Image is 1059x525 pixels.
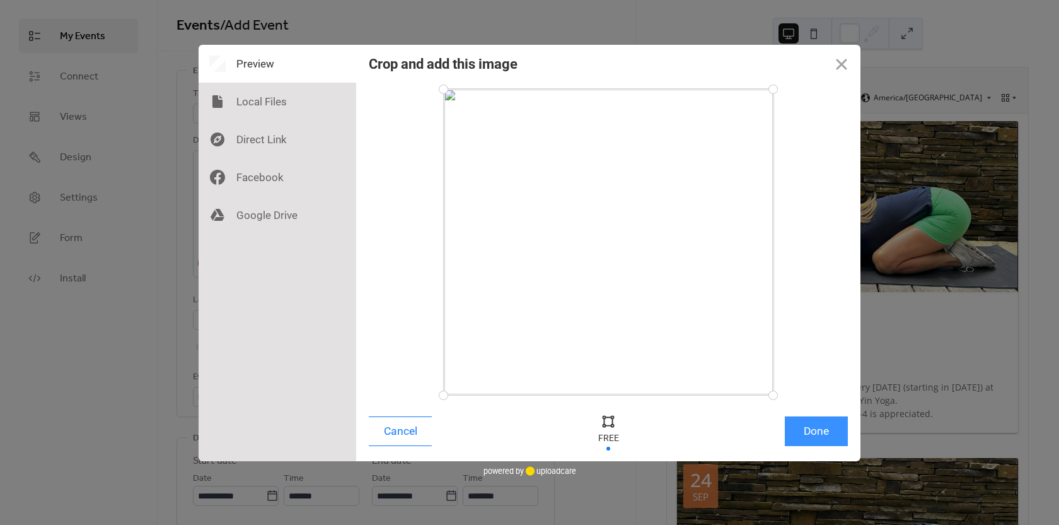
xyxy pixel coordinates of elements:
a: uploadcare [524,466,576,476]
button: Close [823,45,860,83]
div: Google Drive [199,196,356,234]
button: Cancel [369,416,432,446]
button: Done [785,416,848,446]
div: powered by [483,461,576,480]
div: Crop and add this image [369,56,518,72]
div: Local Files [199,83,356,121]
div: Preview [199,45,356,83]
div: Direct Link [199,121,356,158]
div: Facebook [199,158,356,196]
